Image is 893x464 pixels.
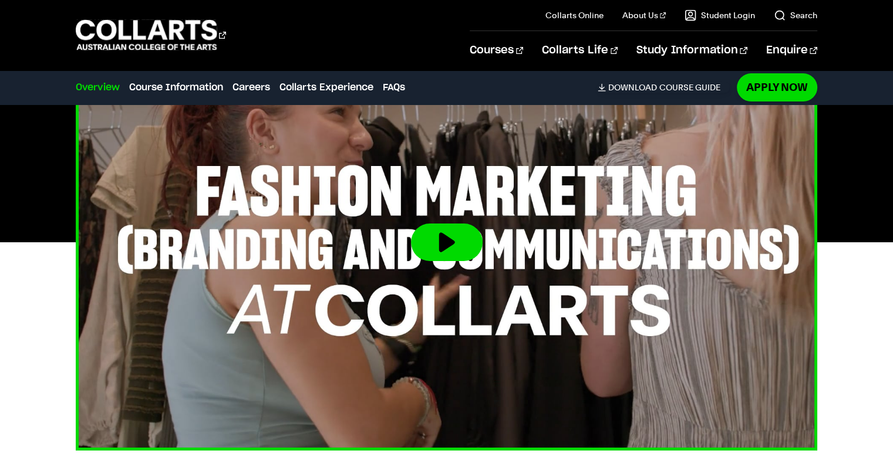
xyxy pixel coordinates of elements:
a: Overview [76,80,120,94]
a: Search [774,9,817,21]
a: Careers [232,80,270,94]
a: Courses [470,31,523,70]
a: Collarts Online [545,9,604,21]
span: Download [608,82,657,93]
a: Collarts Life [542,31,618,70]
a: FAQs [383,80,405,94]
a: Apply Now [737,73,817,101]
a: Enquire [766,31,817,70]
a: Course Information [129,80,223,94]
a: Collarts Experience [279,80,373,94]
a: Study Information [636,31,747,70]
div: Go to homepage [76,18,226,52]
a: DownloadCourse Guide [598,82,730,93]
a: About Us [622,9,666,21]
a: Student Login [685,9,755,21]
